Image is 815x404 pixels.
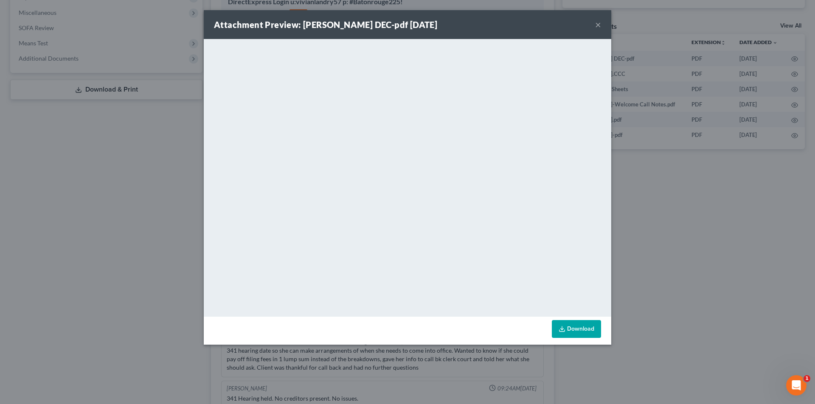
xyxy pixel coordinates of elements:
button: × [595,20,601,30]
span: 1 [804,375,810,382]
iframe: Intercom live chat [786,375,807,396]
strong: Attachment Preview: [PERSON_NAME] DEC-pdf [DATE] [214,20,437,30]
a: Download [552,320,601,338]
iframe: <object ng-attr-data='[URL][DOMAIN_NAME]' type='application/pdf' width='100%' height='650px'></ob... [204,39,611,315]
